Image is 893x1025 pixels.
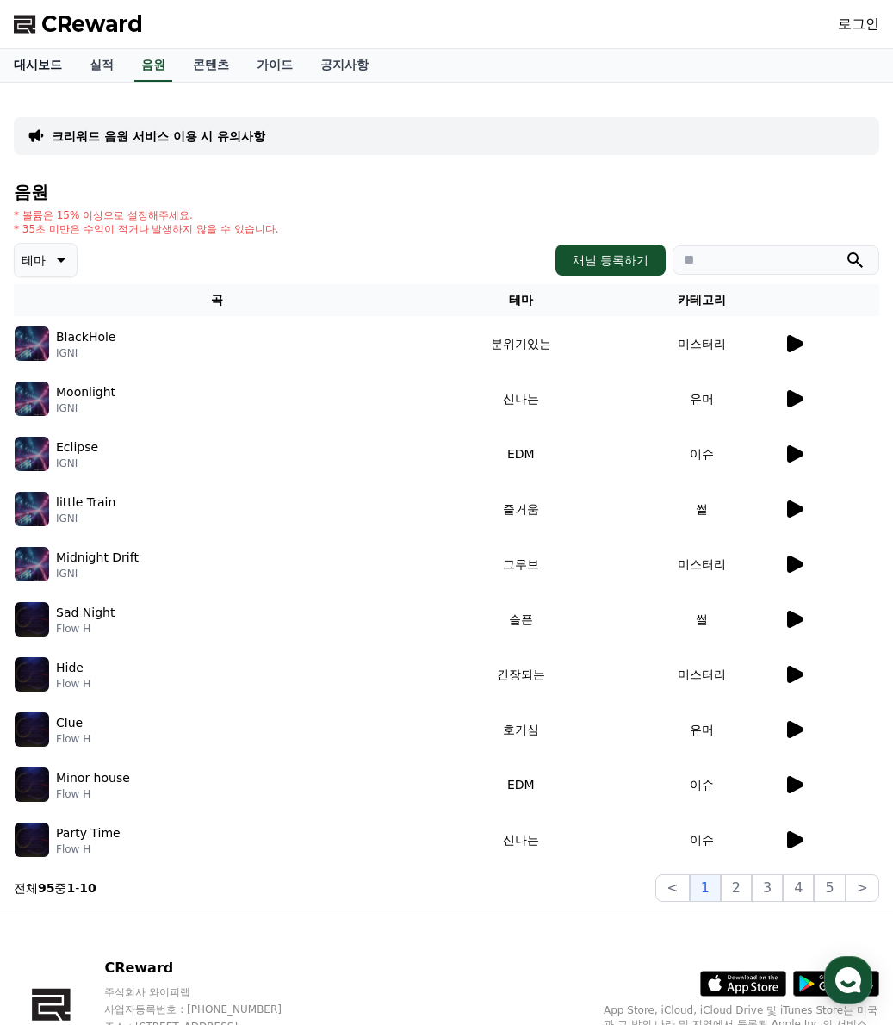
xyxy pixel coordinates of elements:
button: < [655,874,689,902]
p: Flow H [56,622,115,636]
td: 유머 [621,702,783,757]
a: 대화 [114,546,222,589]
td: 신나는 [420,371,621,426]
td: 그루브 [420,537,621,592]
img: music [15,712,49,747]
img: music [15,547,49,581]
p: IGNI [56,512,115,525]
td: 썰 [621,592,783,647]
button: 1 [690,874,721,902]
button: 4 [783,874,814,902]
a: CReward [14,10,143,38]
p: Flow H [56,732,90,746]
p: IGNI [56,457,98,470]
button: 테마 [14,243,78,277]
button: 3 [752,874,783,902]
th: 카테고리 [621,284,783,316]
img: music [15,437,49,471]
img: music [15,823,49,857]
h4: 음원 [14,183,879,202]
span: 대화 [158,573,178,587]
p: Flow H [56,787,130,801]
p: IGNI [56,401,115,415]
p: CReward [104,958,314,978]
p: Hide [56,659,84,677]
td: EDM [420,757,621,812]
img: music [15,602,49,637]
p: Flow H [56,842,121,856]
a: 가이드 [243,49,307,82]
p: Flow H [56,677,90,691]
img: music [15,767,49,802]
td: 신나는 [420,812,621,867]
img: music [15,382,49,416]
td: 슬픈 [420,592,621,647]
span: CReward [41,10,143,38]
button: 2 [721,874,752,902]
button: 5 [814,874,845,902]
p: Midnight Drift [56,549,139,567]
td: 즐거움 [420,481,621,537]
td: 미스터리 [621,647,783,702]
p: Moonlight [56,383,115,401]
p: BlackHole [56,328,115,346]
p: Party Time [56,824,121,842]
td: 긴장되는 [420,647,621,702]
p: little Train [56,494,115,512]
td: 유머 [621,371,783,426]
td: 호기심 [420,702,621,757]
img: music [15,492,49,526]
th: 곡 [14,284,420,316]
td: 이슈 [621,757,783,812]
td: 이슈 [621,426,783,481]
p: IGNI [56,567,139,581]
p: 주식회사 와이피랩 [104,985,314,999]
a: 로그인 [838,14,879,34]
img: music [15,657,49,692]
p: Eclipse [56,438,98,457]
td: 썰 [621,481,783,537]
strong: 95 [38,881,54,895]
p: * 35초 미만은 수익이 적거나 발생하지 않을 수 있습니다. [14,222,279,236]
a: 콘텐츠 [179,49,243,82]
p: 사업자등록번호 : [PHONE_NUMBER] [104,1003,314,1016]
a: 음원 [134,49,172,82]
a: 공지사항 [307,49,382,82]
p: 테마 [22,248,46,272]
a: 설정 [222,546,331,589]
p: 전체 중 - [14,879,96,897]
p: IGNI [56,346,115,360]
strong: 10 [79,881,96,895]
a: 크리워드 음원 서비스 이용 시 유의사항 [52,127,265,145]
td: 미스터리 [621,316,783,371]
p: Sad Night [56,604,115,622]
strong: 1 [66,881,75,895]
img: music [15,326,49,361]
a: 홈 [5,546,114,589]
td: 미스터리 [621,537,783,592]
td: EDM [420,426,621,481]
button: 채널 등록하기 [555,245,666,276]
button: > [846,874,879,902]
th: 테마 [420,284,621,316]
span: 설정 [266,572,287,586]
p: Minor house [56,769,130,787]
a: 실적 [76,49,127,82]
td: 분위기있는 [420,316,621,371]
td: 이슈 [621,812,783,867]
p: * 볼륨은 15% 이상으로 설정해주세요. [14,208,279,222]
span: 홈 [54,572,65,586]
p: Clue [56,714,83,732]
